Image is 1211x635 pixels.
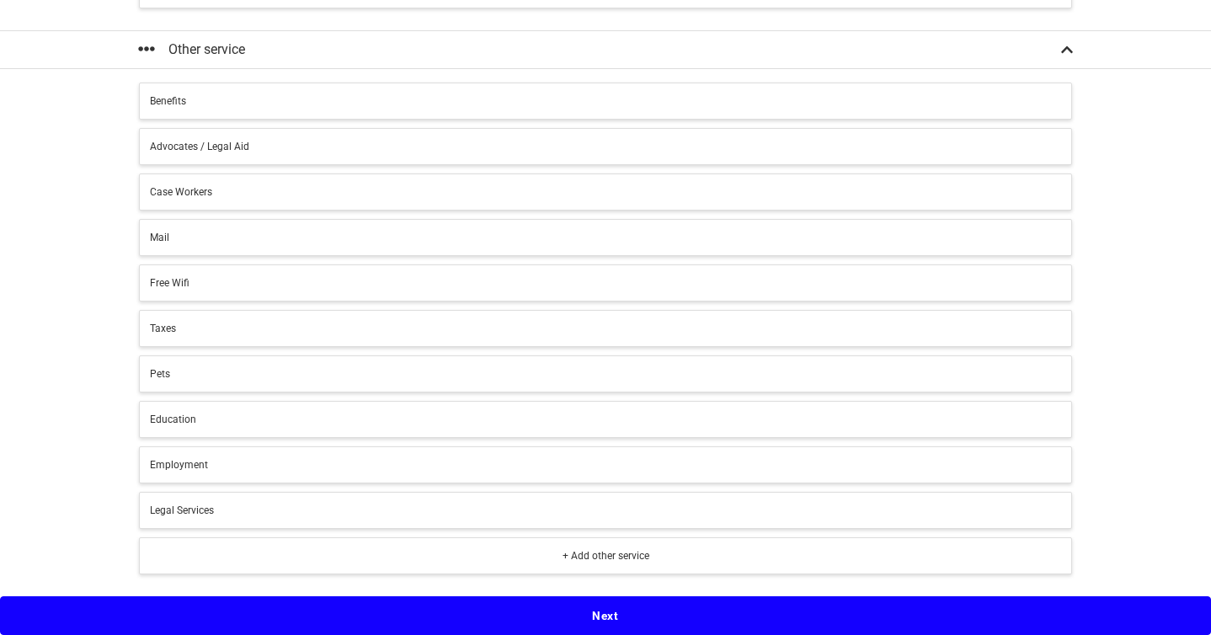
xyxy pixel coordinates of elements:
[139,128,1072,165] button: Advocates / Legal Aid
[150,457,1061,472] div: Employment
[139,401,1072,438] button: Education
[150,275,1061,291] div: Free Wifi
[150,412,1061,427] div: Education
[150,321,1061,336] div: Taxes
[150,184,1061,200] div: Case Workers
[150,139,1061,154] div: Advocates / Legal Aid
[139,492,1072,529] button: Legal Services
[150,230,1061,245] div: Mail
[139,83,1072,120] button: Benefits
[150,548,1061,563] div: + Add other service
[139,173,1072,211] button: Case Workers
[139,355,1072,392] button: Pets
[150,503,1061,518] div: Legal Services
[138,40,245,60] div: Other service
[150,366,1061,382] div: Pets
[139,446,1072,483] button: Employment
[150,93,1061,109] div: Benefits
[139,219,1072,256] button: Mail
[139,310,1072,347] button: Taxes
[139,537,1072,574] button: + Add other service
[139,264,1072,301] button: Free Wifi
